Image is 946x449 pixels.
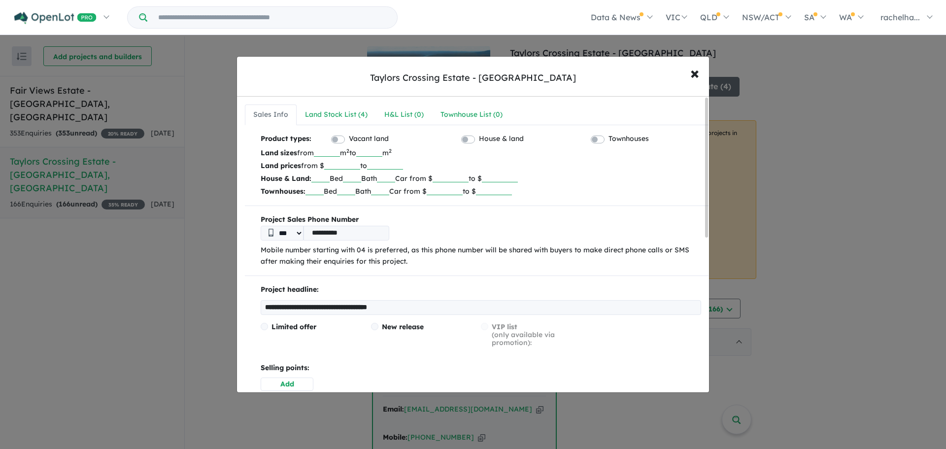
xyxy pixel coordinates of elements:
b: Project Sales Phone Number [261,214,701,226]
p: Project headline: [261,284,701,296]
p: Bed Bath Car from $ to $ [261,185,701,198]
p: from $ to [261,159,701,172]
span: rachelha... [880,12,920,22]
label: House & land [479,133,524,145]
span: New release [382,322,424,331]
div: Sales Info [253,109,288,121]
b: Townhouses: [261,187,305,196]
input: Try estate name, suburb, builder or developer [149,7,395,28]
p: Mobile number starting with 04 is preferred, as this phone number will be shared with buyers to m... [261,244,701,268]
div: Taylors Crossing Estate - [GEOGRAPHIC_DATA] [370,71,576,84]
button: Add [261,378,313,391]
span: Limited offer [271,322,316,331]
p: Bed Bath Car from $ to $ [261,172,701,185]
label: Townhouses [608,133,649,145]
b: Land prices [261,161,301,170]
div: Land Stock List ( 4 ) [305,109,368,121]
b: House & Land: [261,174,311,183]
span: × [690,62,699,83]
div: H&L List ( 0 ) [384,109,424,121]
p: Selling points: [261,362,701,374]
p: from m to m [261,146,701,159]
sup: 2 [389,147,392,154]
img: Phone icon [269,229,273,237]
label: Vacant land [349,133,389,145]
b: Land sizes [261,148,297,157]
div: Townhouse List ( 0 ) [440,109,503,121]
sup: 2 [346,147,349,154]
b: Product types: [261,133,311,146]
img: Openlot PRO Logo White [14,12,97,24]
